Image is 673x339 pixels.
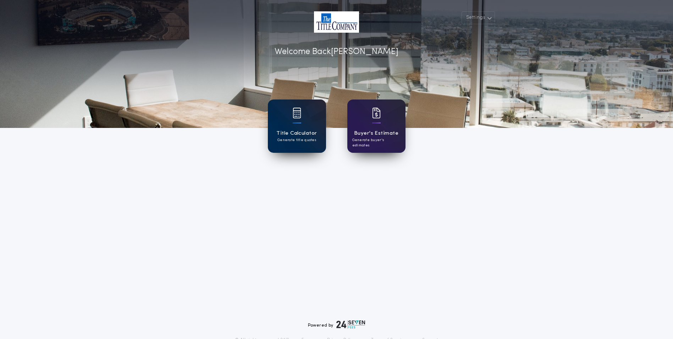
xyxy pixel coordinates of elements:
h1: Title Calculator [276,129,317,138]
a: card iconTitle CalculatorGenerate title quotes [268,99,326,153]
img: card icon [372,108,381,118]
img: card icon [293,108,301,118]
div: Powered by [308,320,365,329]
a: card iconBuyer's EstimateGenerate buyer's estimates [347,99,406,153]
button: Settings [462,11,495,24]
p: Generate buyer's estimates [352,138,401,148]
h1: Buyer's Estimate [354,129,398,138]
img: account-logo [314,11,359,33]
img: logo [336,320,365,329]
p: Welcome Back [PERSON_NAME] [275,45,398,58]
p: Generate title quotes [277,138,316,143]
